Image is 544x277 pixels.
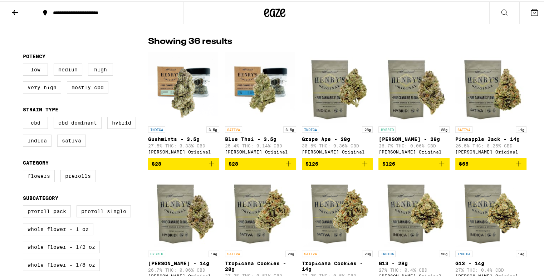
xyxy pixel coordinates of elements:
[23,80,61,92] label: Very High
[67,80,108,92] label: Mostly CBD
[209,249,219,256] p: 14g
[378,259,450,265] p: G13 - 28g
[439,125,450,131] p: 28g
[148,50,219,121] img: Henry's Original - Gushmints - 3.5g
[229,160,238,165] span: $28
[225,249,242,256] p: SATIVA
[23,158,49,164] legend: Category
[148,174,219,246] img: Henry's Original - Cherry Garcia - 14g
[285,249,296,256] p: 28g
[23,52,45,58] legend: Potency
[455,174,526,246] img: Henry's Original - G13 - 14g
[516,125,526,131] p: 14g
[455,272,526,277] div: [PERSON_NAME] Original
[23,204,71,216] label: Preroll Pack
[362,249,373,256] p: 28g
[455,266,526,271] p: 27% THC: 0.4% CBD
[382,160,395,165] span: $126
[455,50,526,121] img: Henry's Original - Pineapple Jack - 14g
[455,249,472,256] p: INDICA
[23,105,58,111] legend: Strain Type
[148,156,219,168] button: Add to bag
[148,259,219,265] p: [PERSON_NAME] - 14g
[225,50,296,156] a: Open page for Blue Thai - 3.5g from Henry's Original
[23,222,93,234] label: Whole Flower - 1 oz
[148,34,232,46] p: Showing 36 results
[54,62,82,74] label: Medium
[455,50,526,156] a: Open page for Pineapple Jack - 14g from Henry's Original
[23,240,100,252] label: Whole Flower - 1/2 oz
[455,142,526,147] p: 26.5% THC: 0.25% CBD
[23,115,48,127] label: CBD
[225,135,296,141] p: Blue Thai - 3.5g
[225,50,296,121] img: Henry's Original - Blue Thai - 3.5g
[302,50,373,121] img: Henry's Original - Grape Ape - 28g
[225,156,296,168] button: Add to bag
[302,249,319,256] p: SATIVA
[23,257,100,270] label: Whole Flower - 1/8 oz
[148,125,165,131] p: INDICA
[225,174,296,246] img: Henry's Original - Tropicana Cookies - 28g
[302,259,373,271] p: Tropicana Cookies - 14g
[378,125,396,131] p: HYBRID
[378,148,450,153] div: [PERSON_NAME] Original
[302,272,373,277] p: 27.2% THC: 0.5% CBD
[225,272,296,277] p: 27.2% THC: 0.51% CBD
[4,5,52,11] span: Hi. Need any help?
[77,204,131,216] label: Preroll Single
[148,266,219,271] p: 26.7% THC: 0.06% CBD
[378,156,450,168] button: Add to bag
[148,142,219,147] p: 27.5% THC: 0.33% CBD
[60,168,95,181] label: Prerolls
[455,259,526,265] p: G13 - 14g
[378,142,450,147] p: 26.7% THC: 0.06% CBD
[378,174,450,246] img: Henry's Original - G13 - 28g
[455,148,526,153] div: [PERSON_NAME] Original
[378,272,450,277] div: [PERSON_NAME] Original
[225,125,242,131] p: SATIVA
[455,125,472,131] p: SATIVA
[516,249,526,256] p: 14g
[23,168,55,181] label: Flowers
[378,249,396,256] p: INDICA
[378,50,450,121] img: Henry's Original - Cherry Garcia - 28g
[57,133,86,145] label: Sativa
[148,272,219,277] div: [PERSON_NAME] Original
[148,135,219,141] p: Gushmints - 3.5g
[148,148,219,153] div: [PERSON_NAME] Original
[302,125,319,131] p: INDICA
[302,156,373,168] button: Add to bag
[23,194,58,200] legend: Subcategory
[283,125,296,131] p: 3.5g
[148,50,219,156] a: Open page for Gushmints - 3.5g from Henry's Original
[225,148,296,153] div: [PERSON_NAME] Original
[23,133,52,145] label: Indica
[302,148,373,153] div: [PERSON_NAME] Original
[23,62,48,74] label: Low
[378,50,450,156] a: Open page for Cherry Garcia - 28g from Henry's Original
[459,160,469,165] span: $66
[305,160,318,165] span: $126
[206,125,219,131] p: 3.5g
[455,156,526,168] button: Add to bag
[107,115,136,127] label: Hybrid
[302,174,373,246] img: Henry's Original - Tropicana Cookies - 14g
[54,115,102,127] label: CBD Dominant
[378,135,450,141] p: [PERSON_NAME] - 28g
[225,259,296,271] p: Tropicana Cookies - 28g
[378,266,450,271] p: 27% THC: 0.4% CBD
[455,135,526,141] p: Pineapple Jack - 14g
[88,62,113,74] label: High
[302,50,373,156] a: Open page for Grape Ape - 28g from Henry's Original
[362,125,373,131] p: 28g
[225,142,296,147] p: 25.4% THC: 0.14% CBD
[302,135,373,141] p: Grape Ape - 28g
[439,249,450,256] p: 28g
[152,160,161,165] span: $28
[148,249,165,256] p: HYBRID
[302,142,373,147] p: 30.6% THC: 0.36% CBD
